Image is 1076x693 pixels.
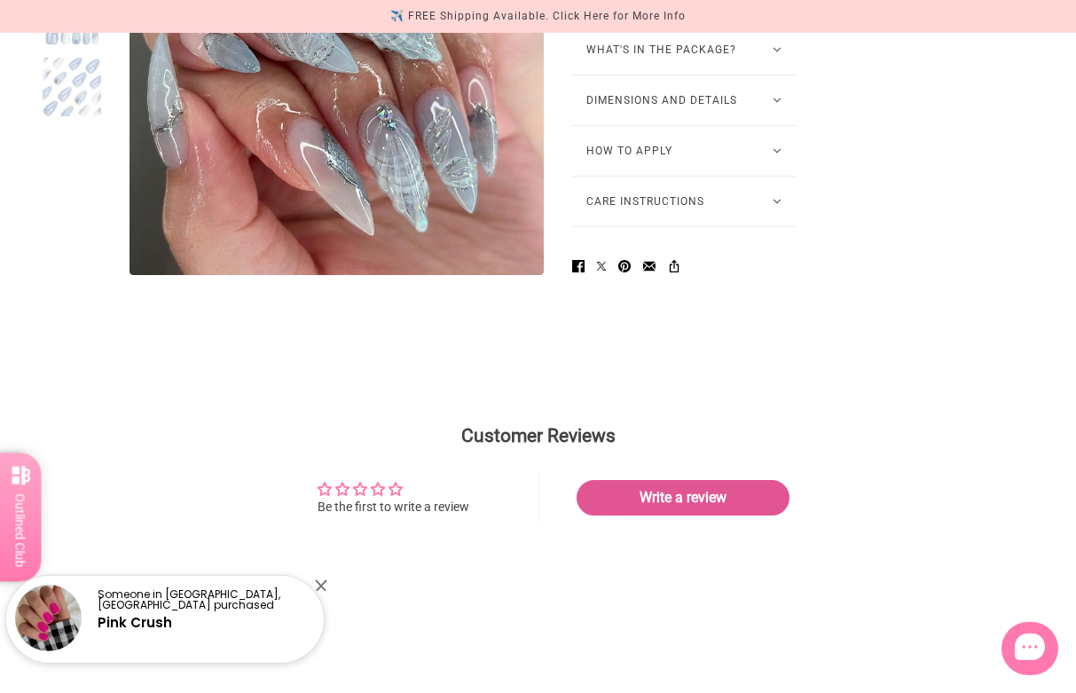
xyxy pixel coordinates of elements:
[572,177,796,226] button: Care Instructions
[572,126,796,176] button: How to Apply
[590,248,613,281] a: Post on X
[98,589,309,610] p: Someone in [GEOGRAPHIC_DATA], [GEOGRAPHIC_DATA] purchased
[98,613,172,632] a: Pink Crush
[390,7,686,26] div: ✈️ FREE Shipping Available. Click Here for More Info
[57,423,1019,449] h2: Customer Reviews
[318,499,469,516] div: Be the first to write a review
[572,75,796,125] button: Dimensions and Details
[636,248,663,281] a: Send via email
[318,479,469,500] div: Average rating is 0.00 stars
[661,248,687,281] share-url: Copy URL
[565,248,592,281] a: Share on Facebook
[611,248,638,281] a: Pin on Pinterest
[577,480,789,516] a: Write a review
[572,25,796,75] button: What's in the package?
